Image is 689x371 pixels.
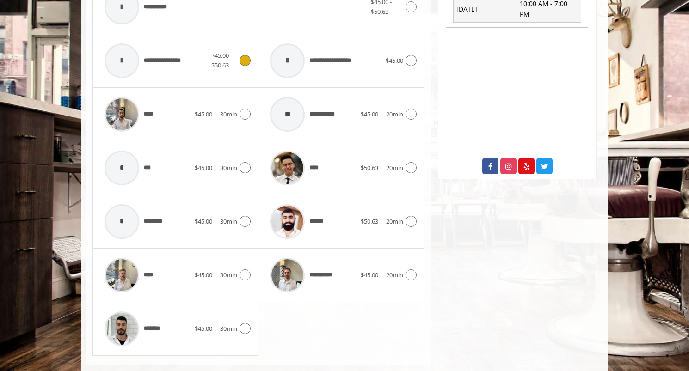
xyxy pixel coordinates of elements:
span: $45.00 [195,110,212,118]
span: $45.00 [386,56,403,65]
span: $45.00 [195,324,212,333]
span: | [381,164,384,172]
span: 20min [386,271,403,279]
span: 20min [386,110,403,118]
span: | [215,217,218,225]
span: $45.00 [361,271,378,279]
span: 30min [220,324,237,333]
span: $45.00 [361,110,378,118]
span: $45.00 [195,217,212,225]
span: 30min [220,271,237,279]
span: 30min [220,110,237,118]
span: | [215,324,218,333]
span: $50.63 [361,217,378,225]
span: | [215,271,218,279]
span: 30min [220,164,237,172]
span: $45.00 [195,164,212,172]
span: $50.63 [361,164,378,172]
span: 30min [220,217,237,225]
span: | [381,110,384,118]
span: | [215,110,218,118]
span: 20min [386,217,403,225]
span: | [381,217,384,225]
span: | [381,271,384,279]
span: 20min [386,164,403,172]
span: $45.00 [195,271,212,279]
span: $45.00 - $50.63 [211,51,232,69]
span: | [215,164,218,172]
